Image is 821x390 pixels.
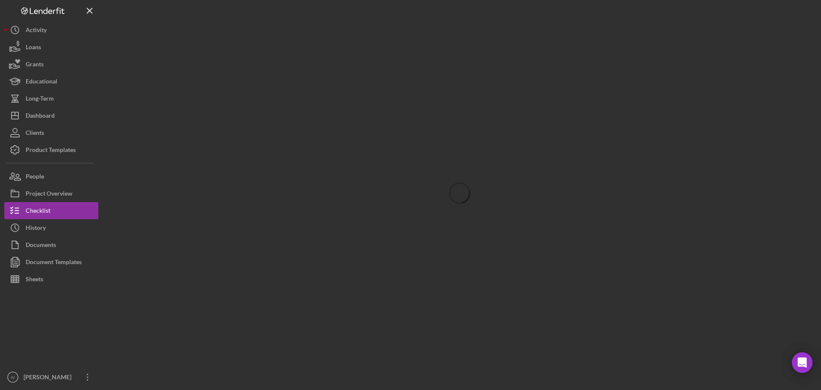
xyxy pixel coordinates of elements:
div: Open Intercom Messenger [792,352,812,373]
div: Dashboard [26,107,55,126]
div: History [26,219,46,238]
button: People [4,168,98,185]
button: Grants [4,56,98,73]
button: History [4,219,98,236]
button: Educational [4,73,98,90]
div: Documents [26,236,56,256]
button: Long-Term [4,90,98,107]
text: IV [11,375,15,380]
button: Activity [4,21,98,39]
div: Loans [26,39,41,58]
button: Dashboard [4,107,98,124]
button: IV[PERSON_NAME] [4,369,98,386]
button: Product Templates [4,141,98,158]
button: Document Templates [4,253,98,271]
div: Long-Term [26,90,54,109]
button: Documents [4,236,98,253]
div: Document Templates [26,253,82,273]
div: Educational [26,73,57,92]
div: People [26,168,44,187]
div: Clients [26,124,44,143]
button: Project Overview [4,185,98,202]
div: [PERSON_NAME] [21,369,77,388]
button: Checklist [4,202,98,219]
button: Clients [4,124,98,141]
div: Activity [26,21,47,41]
div: Product Templates [26,141,76,161]
div: Checklist [26,202,50,221]
div: Sheets [26,271,43,290]
button: Loans [4,39,98,56]
div: Project Overview [26,185,72,204]
div: Grants [26,56,44,75]
button: Sheets [4,271,98,288]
